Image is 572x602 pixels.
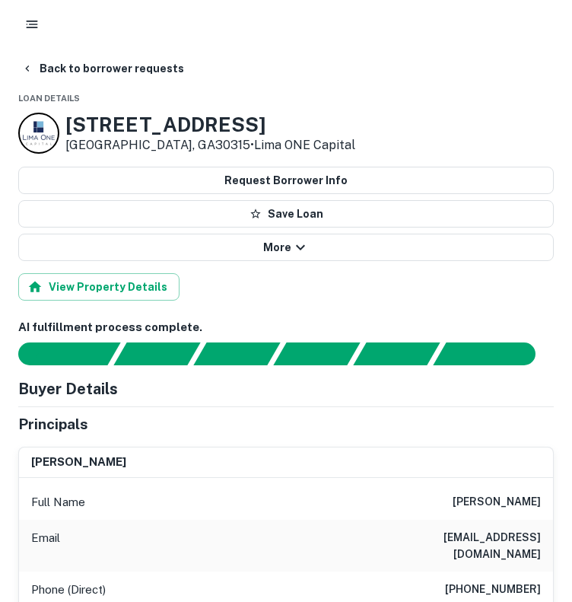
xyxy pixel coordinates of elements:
p: Email [31,529,60,562]
h6: [PERSON_NAME] [31,454,126,471]
h4: Buyer Details [18,377,118,400]
h6: AI fulfillment process complete. [18,319,554,336]
iframe: Chat Widget [496,480,572,553]
a: Lima ONE Capital [254,138,355,152]
h3: [STREET_ADDRESS] [65,113,355,136]
div: Documents found, AI parsing details... [193,342,280,365]
p: Phone (Direct) [31,581,106,599]
h6: [PHONE_NUMBER] [445,581,541,599]
button: Request Borrower Info [18,167,554,194]
h6: [PERSON_NAME] [453,493,541,511]
button: Save Loan [18,200,554,228]
button: Back to borrower requests [15,55,190,82]
div: Your request is received and processing... [113,342,200,365]
h6: [EMAIL_ADDRESS][DOMAIN_NAME] [358,529,541,562]
span: Loan Details [18,94,80,103]
button: View Property Details [18,273,180,301]
p: [GEOGRAPHIC_DATA], GA30315 • [65,136,355,154]
div: Principals found, AI now looking for contact information... [273,342,360,365]
p: Full Name [31,493,85,511]
div: Principals found, still searching for contact information. This may take time... [353,342,440,365]
div: AI fulfillment process complete. [434,342,554,365]
h5: Principals [18,413,88,435]
button: More [18,234,554,261]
